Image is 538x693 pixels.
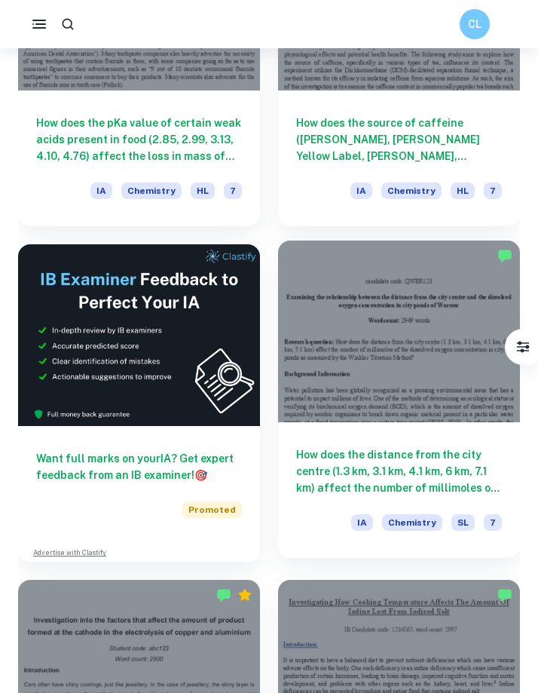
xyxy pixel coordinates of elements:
[237,587,252,603] div: Premium
[484,182,502,199] span: 7
[351,514,373,531] span: IA
[508,332,538,362] button: Filter
[18,244,260,562] a: Want full marks on yourIA? Get expert feedback from an IB examiner!PromotedAdvertise with Clastify
[484,514,502,531] span: 7
[278,244,520,562] a: How does the distance from the city centre (1.3 km, 3.1 km, 4.1 km, 6 km, 7.1 km) affect the numb...
[90,182,112,199] span: IA
[350,182,372,199] span: IA
[497,587,512,603] img: Marked
[451,514,475,531] span: SL
[121,182,182,199] span: Chemistry
[191,182,215,199] span: HL
[33,547,106,558] a: Advertise with Clastify
[194,469,207,481] span: 🎯
[451,182,475,199] span: HL
[296,446,502,496] h6: How does the distance from the city centre (1.3 km, 3.1 km, 4.1 km, 6 km, 7.1 km) affect the numb...
[36,450,242,483] h6: Want full marks on your IA ? Get expert feedback from an IB examiner!
[216,587,231,603] img: Marked
[36,115,242,164] h6: How does the pKa value of certain weak acids present in food (2.85, 2.99, 3.13, 4.10, 4.76) affec...
[224,182,242,199] span: 7
[296,115,502,164] h6: How does the source of caffeine ([PERSON_NAME], [PERSON_NAME] Yellow Label, [PERSON_NAME], [PERSO...
[381,182,442,199] span: Chemistry
[466,16,484,32] h6: CL
[460,9,490,39] button: CL
[18,244,260,426] img: Thumbnail
[382,514,442,531] span: Chemistry
[182,501,242,518] span: Promoted
[497,248,512,263] img: Marked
